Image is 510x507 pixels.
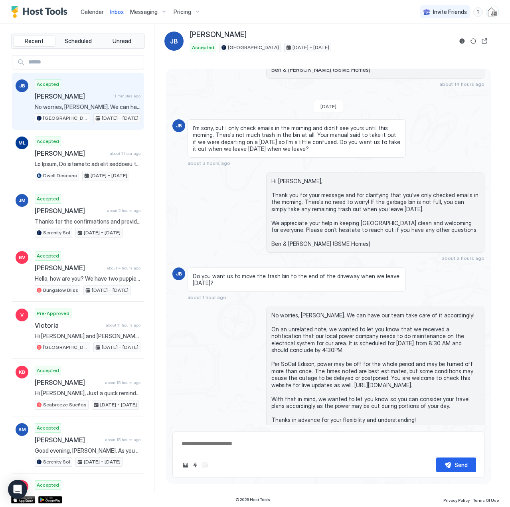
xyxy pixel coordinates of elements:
span: Privacy Policy [443,498,470,503]
span: Do you want us to move the trash bin to the end of the driveway when we leave [DATE]? [193,273,401,287]
span: JM [18,197,26,204]
span: Invite Friends [433,8,467,16]
span: BV [19,254,25,261]
span: [PERSON_NAME] [35,207,104,215]
span: JB [176,122,182,129]
span: [GEOGRAPHIC_DATA] [228,44,279,51]
span: [PERSON_NAME] [35,92,110,100]
span: Thanks for the confirmations and providing a copy of your ID via text, [PERSON_NAME]. Please expe... [35,218,140,225]
span: V [20,311,24,319]
a: Google Play Store [38,496,62,503]
span: Bungalow Bliss [43,287,78,294]
span: Accepted [37,195,59,202]
span: Seabreeze Sueños [43,401,87,408]
span: Accepted [37,138,59,145]
span: Accepted [37,424,59,432]
div: tab-group [11,34,145,49]
span: [DATE] - [DATE] [84,458,121,465]
span: Terms Of Use [473,498,499,503]
span: [DATE] - [DATE] [91,172,127,179]
span: JB [176,270,182,277]
span: about 4 hours ago [107,265,140,271]
span: [DATE] - [DATE] [92,287,128,294]
span: JB [170,36,178,46]
span: [PERSON_NAME] [35,436,102,444]
span: Accepted [192,44,214,51]
a: Terms Of Use [473,495,499,504]
span: Hi [PERSON_NAME], Thank you for your message and for clarifying that you've only checked emails i... [271,178,479,248]
a: Inbox [110,8,124,16]
span: Pre-Approved [37,310,69,317]
span: [PERSON_NAME] [35,149,107,157]
span: © 2025 Host Tools [235,497,270,502]
span: about 15 hours ago [105,380,140,385]
span: 11 minutes ago [113,93,140,99]
span: Accepted [37,81,59,88]
span: Good evening, [PERSON_NAME]. As you settle in for the night, we wanted to thank you again for sel... [35,447,140,454]
a: Calendar [81,8,104,16]
button: Recent [13,36,55,47]
span: ML [18,139,26,147]
span: Serenity Sol [43,458,70,465]
span: [PERSON_NAME] [35,378,102,386]
span: about 14 hours ago [439,81,484,87]
div: menu [473,7,483,17]
span: Recent [25,38,43,45]
span: about 15 hours ago [105,437,140,442]
span: Accepted [37,481,59,489]
span: [DATE] - [DATE] [102,344,138,351]
span: Victoria [35,321,103,329]
button: Sync reservation [468,36,478,46]
button: Upload image [181,460,190,470]
span: Inbox [110,8,124,15]
span: [PERSON_NAME] [35,264,103,272]
span: BM [18,426,26,433]
span: Hello, how are you? We have two puppies, is that ok to bring them with us? Thank you. [35,275,140,282]
a: App Store [11,496,35,503]
span: Calendar [81,8,104,15]
button: Send [436,457,476,472]
button: Scheduled [57,36,99,47]
span: Accepted [37,367,59,374]
div: Open Intercom Messenger [8,480,27,499]
span: [DATE] [320,103,336,109]
span: Hi [PERSON_NAME], Just a quick reminder that check-out from Seabreeze Sueños is [DATE] before 11A... [35,390,140,397]
span: Lo Ipsum, Do sitametc adi elit seddoeiu temp in Utlab Etdolor, ma aliq en admini veni quis nostru... [35,160,140,168]
span: about 1 hour ago [110,151,140,156]
span: I'm sorry, but I only check emails in the morning and didn't see yours until this morning. There'... [193,125,401,152]
span: about 11 hours ago [106,323,140,328]
button: Quick reply [190,460,200,470]
a: Host Tools Logo [11,6,71,18]
input: Input Field [25,55,144,69]
div: Send [455,461,468,469]
span: about 1 hour ago [188,294,226,300]
span: [PERSON_NAME] [190,30,247,40]
span: No worries, [PERSON_NAME]. We can have our team take care of it accordingly! On an unrelated note... [35,103,140,111]
span: about 2 hours ago [442,255,484,261]
span: Hi [PERSON_NAME] and [PERSON_NAME], we are very interested in booking your beautiful home. I do h... [35,333,140,340]
span: Accepted [37,252,59,259]
span: [DATE] - [DATE] [84,229,121,236]
span: KB [19,368,25,376]
span: Serenity Sol [43,229,70,236]
a: Privacy Policy [443,495,470,504]
span: Scheduled [65,38,92,45]
span: Unread [113,38,131,45]
span: [DATE] - [DATE] [293,44,329,51]
span: Dwell Descans [43,172,77,179]
span: [GEOGRAPHIC_DATA] [43,115,88,122]
button: Reservation information [457,36,467,46]
span: [GEOGRAPHIC_DATA] [43,344,88,351]
div: User profile [486,6,499,18]
span: [DATE] - [DATE] [102,115,138,122]
span: No worries, [PERSON_NAME]. We can have our team take care of it accordingly! On an unrelated note... [271,312,479,452]
span: Messaging [130,8,158,16]
span: JB [19,82,25,89]
button: Unread [101,36,143,47]
button: Open reservation [480,36,489,46]
span: Pricing [174,8,191,16]
span: [DATE] - [DATE] [100,401,137,408]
